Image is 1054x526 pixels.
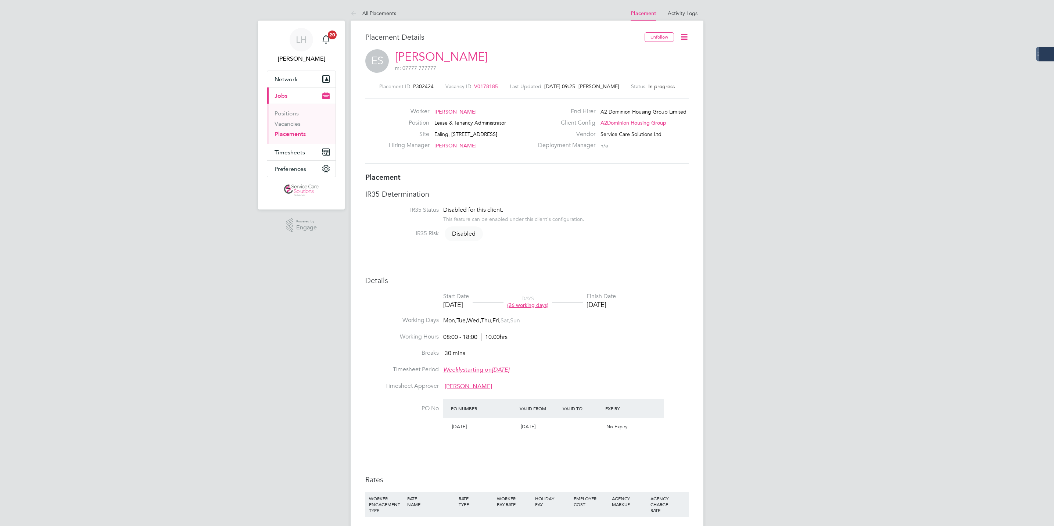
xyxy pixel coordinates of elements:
label: Last Updated [510,83,541,90]
label: Timesheet Period [365,366,439,373]
span: Wed, [467,317,481,324]
span: Tue, [456,317,467,324]
span: P302424 [413,83,434,90]
a: Powered byEngage [286,218,317,232]
em: Weekly [443,366,463,373]
span: - [564,423,565,430]
label: Position [389,119,429,127]
div: Valid To [561,402,604,415]
span: Network [275,76,298,83]
div: 08:00 - 18:00 [443,333,508,341]
label: Status [631,83,645,90]
div: Jobs [267,104,336,144]
div: Expiry [603,402,646,415]
div: WORKER PAY RATE [495,492,533,511]
label: Vacancy ID [445,83,471,90]
div: Finish Date [587,293,616,300]
span: Disabled for this client. [443,206,503,214]
span: Lease & Tenancy Administrator [434,119,506,126]
button: Jobs [267,87,336,104]
button: Unfollow [645,32,674,42]
label: Working Hours [365,333,439,341]
label: Worker [389,108,429,115]
div: HOLIDAY PAY [533,492,571,511]
div: PO Number [449,402,518,415]
a: Vacancies [275,120,301,127]
span: 30 mins [445,350,465,357]
div: AGENCY CHARGE RATE [649,492,687,517]
div: RATE NAME [405,492,456,511]
a: Placement [631,10,656,17]
span: [DATE] [521,423,535,430]
button: Timesheets [267,144,336,160]
div: EMPLOYER COST [572,492,610,511]
span: 10.00hrs [481,333,508,341]
span: Service Care Solutions Ltd [601,131,662,137]
a: Activity Logs [668,10,698,17]
h3: Placement Details [365,32,639,42]
nav: Main navigation [258,21,345,210]
div: [DATE] [443,300,469,309]
b: Placement [365,173,401,182]
a: Placements [275,130,306,137]
label: IR35 Status [365,206,439,214]
label: IR35 Risk [365,230,439,237]
div: Start Date [443,293,469,300]
span: A2Dominion Housing Group [601,119,666,126]
label: Client Config [534,119,595,127]
div: This feature can be enabled under this client's configuration. [443,214,584,222]
a: 20 [319,28,333,51]
label: Hiring Manager [389,142,429,149]
span: 20 [328,31,337,39]
h3: Details [365,276,689,285]
label: Placement ID [379,83,410,90]
span: Thu, [481,317,492,324]
a: Go to home page [267,185,336,196]
span: Timesheets [275,149,305,156]
span: Sat, [501,317,510,324]
div: AGENCY MARKUP [610,492,648,511]
span: [PERSON_NAME] [578,83,619,90]
span: ES [365,49,389,73]
span: No Expiry [606,423,627,430]
span: Mon, [443,317,456,324]
span: Engage [296,225,317,231]
span: Preferences [275,165,306,172]
label: Breaks [365,349,439,357]
span: Lewis Hodson [267,54,336,63]
label: PO No [365,405,439,412]
button: Network [267,71,336,87]
span: n/a [601,142,608,149]
span: [PERSON_NAME] [445,383,492,390]
span: Powered by [296,218,317,225]
label: Vendor [534,130,595,138]
div: WORKER ENGAGEMENT TYPE [367,492,405,517]
div: DAYS [503,295,552,308]
span: LH [296,35,307,44]
label: Site [389,130,429,138]
div: Valid From [518,402,561,415]
span: [PERSON_NAME] [434,108,477,115]
span: [DATE] 09:25 - [544,83,578,90]
button: Preferences [267,161,336,177]
label: Deployment Manager [534,142,595,149]
label: Timesheet Approver [365,382,439,390]
span: A2 Dominion Housing Group Limited [601,108,686,115]
a: Positions [275,110,299,117]
h3: Rates [365,475,689,484]
span: V0178185 [474,83,498,90]
span: Sun [510,317,520,324]
div: RATE TYPE [457,492,495,511]
span: Fri, [492,317,501,324]
a: [PERSON_NAME] [395,50,488,64]
label: End Hirer [534,108,595,115]
label: Working Days [365,316,439,324]
span: (26 working days) [507,302,548,308]
a: LH[PERSON_NAME] [267,28,336,63]
span: Disabled [445,226,483,241]
a: All Placements [351,10,396,17]
span: [DATE] [452,423,467,430]
span: Jobs [275,92,287,99]
span: In progress [648,83,675,90]
span: [PERSON_NAME] [434,142,477,149]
